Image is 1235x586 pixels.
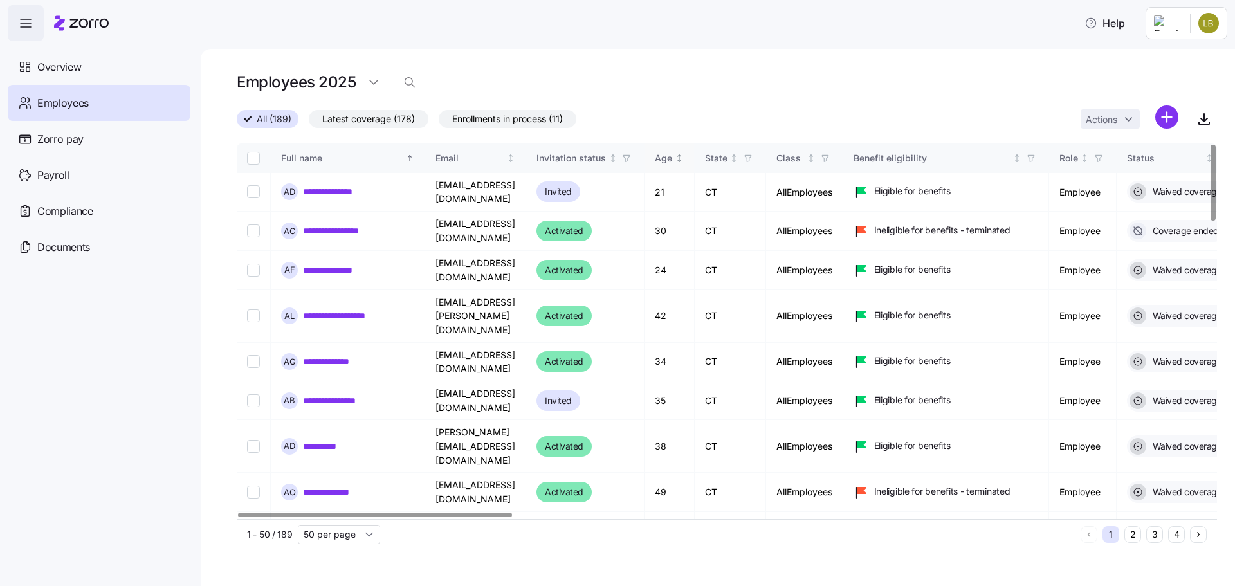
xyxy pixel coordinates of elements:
span: Ineligible for benefits - terminated [874,224,1011,237]
div: Not sorted [1012,154,1021,163]
input: Select record 4 [247,309,260,322]
td: Employee [1049,420,1117,473]
div: Invitation status [536,151,606,165]
td: Employee [1049,173,1117,212]
span: A D [284,442,295,450]
span: Invited [545,393,572,408]
span: A F [284,266,295,274]
th: AgeNot sorted [645,143,695,173]
span: Enrollments in process (11) [452,111,563,127]
span: Waived coverage [1149,486,1222,499]
td: Employee [1049,212,1117,251]
span: Activated [545,223,583,239]
th: StateNot sorted [695,143,766,173]
td: CT [695,251,766,289]
input: Select record 3 [247,264,260,277]
td: 42 [645,290,695,343]
a: Overview [8,49,190,85]
td: 35 [645,381,695,420]
td: [EMAIL_ADDRESS][DOMAIN_NAME] [425,212,526,251]
div: Status [1127,151,1203,165]
div: State [705,151,727,165]
a: Documents [8,229,190,265]
span: Eligible for benefits [874,439,951,452]
div: Full name [281,151,403,165]
span: Actions [1086,115,1117,124]
div: Benefit eligibility [854,151,1011,165]
input: Select record 5 [247,355,260,368]
td: CT [695,343,766,381]
span: A D [284,188,295,196]
button: Previous page [1081,526,1097,543]
td: CT [695,381,766,420]
input: Select record 8 [247,486,260,499]
span: Invited [545,184,572,199]
span: Activated [545,439,583,454]
div: Sorted ascending [405,154,414,163]
span: Help [1084,15,1125,31]
div: Not sorted [608,154,617,163]
span: Activated [545,354,583,369]
div: Not sorted [675,154,684,163]
a: Zorro pay [8,121,190,157]
span: Overview [37,59,81,75]
span: A L [284,312,295,320]
td: [EMAIL_ADDRESS][PERSON_NAME][DOMAIN_NAME] [425,290,526,343]
th: EmailNot sorted [425,143,526,173]
div: Age [655,151,672,165]
span: Employees [37,95,89,111]
span: Activated [545,484,583,500]
td: CT [695,420,766,473]
div: Not sorted [1080,154,1089,163]
span: All (189) [257,111,291,127]
td: 30 [645,212,695,251]
button: 2 [1124,526,1141,543]
td: AllEmployees [766,173,843,212]
button: 1 [1102,526,1119,543]
img: 1af8aab67717610295fc0a914effc0fd [1198,13,1219,33]
span: Eligible for benefits [874,354,951,367]
th: Full nameSorted ascending [271,143,425,173]
span: Eligible for benefits [874,394,951,407]
td: CT [695,212,766,251]
td: 34 [645,343,695,381]
input: Select record 1 [247,185,260,198]
svg: add icon [1155,105,1178,129]
span: Activated [545,262,583,278]
th: RoleNot sorted [1049,143,1117,173]
td: AllEmployees [766,420,843,473]
th: Benefit eligibilityNot sorted [843,143,1049,173]
a: Employees [8,85,190,121]
td: Employee [1049,251,1117,289]
td: AllEmployees [766,343,843,381]
a: Compliance [8,193,190,229]
span: Eligible for benefits [874,309,951,322]
span: Eligible for benefits [874,185,951,197]
img: Employer logo [1154,15,1180,31]
span: Payroll [37,167,69,183]
div: Class [776,151,805,165]
span: Waived coverage [1149,394,1222,407]
td: 24 [645,251,695,289]
span: Waived coverage [1149,440,1222,453]
td: [EMAIL_ADDRESS][DOMAIN_NAME] [425,251,526,289]
td: [EMAIL_ADDRESS][DOMAIN_NAME] [425,343,526,381]
span: A G [284,358,296,366]
td: Employee [1049,381,1117,420]
span: Eligible for benefits [874,263,951,276]
button: 4 [1168,526,1185,543]
input: Select record 6 [247,394,260,407]
td: CT [695,173,766,212]
td: [EMAIL_ADDRESS][DOMAIN_NAME] [425,473,526,511]
th: ClassNot sorted [766,143,843,173]
div: Role [1059,151,1078,165]
span: Zorro pay [37,131,84,147]
span: 1 - 50 / 189 [247,528,293,541]
span: Coverage ended [1149,224,1219,237]
div: Not sorted [1205,154,1214,163]
input: Select record 7 [247,440,260,453]
td: 38 [645,420,695,473]
td: Employee [1049,343,1117,381]
td: [EMAIL_ADDRESS][DOMAIN_NAME] [425,381,526,420]
h1: Employees 2025 [237,72,356,92]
